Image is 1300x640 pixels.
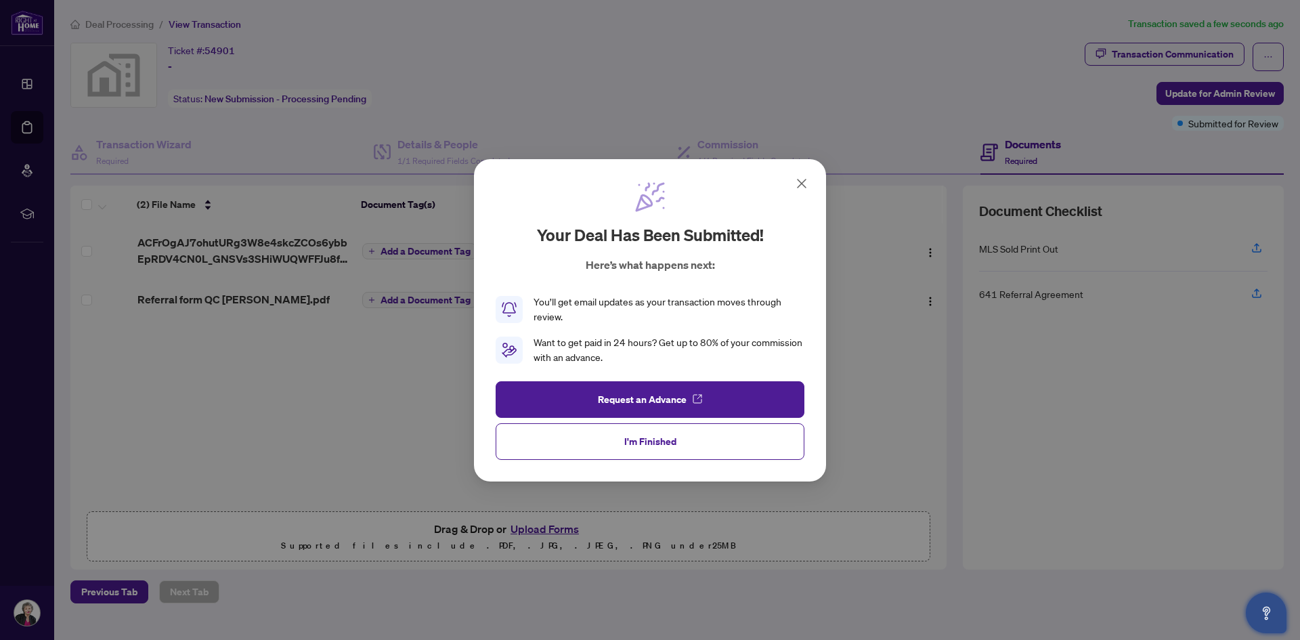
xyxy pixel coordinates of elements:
h2: Your deal has been submitted! [537,224,764,246]
button: Request an Advance [496,381,804,417]
span: I'm Finished [624,430,676,452]
div: You’ll get email updates as your transaction moves through review. [534,295,804,324]
span: Request an Advance [598,388,687,410]
button: Open asap [1246,593,1286,633]
div: Want to get paid in 24 hours? Get up to 80% of your commission with an advance. [534,335,804,365]
button: I'm Finished [496,423,804,459]
p: Here’s what happens next: [586,257,715,273]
